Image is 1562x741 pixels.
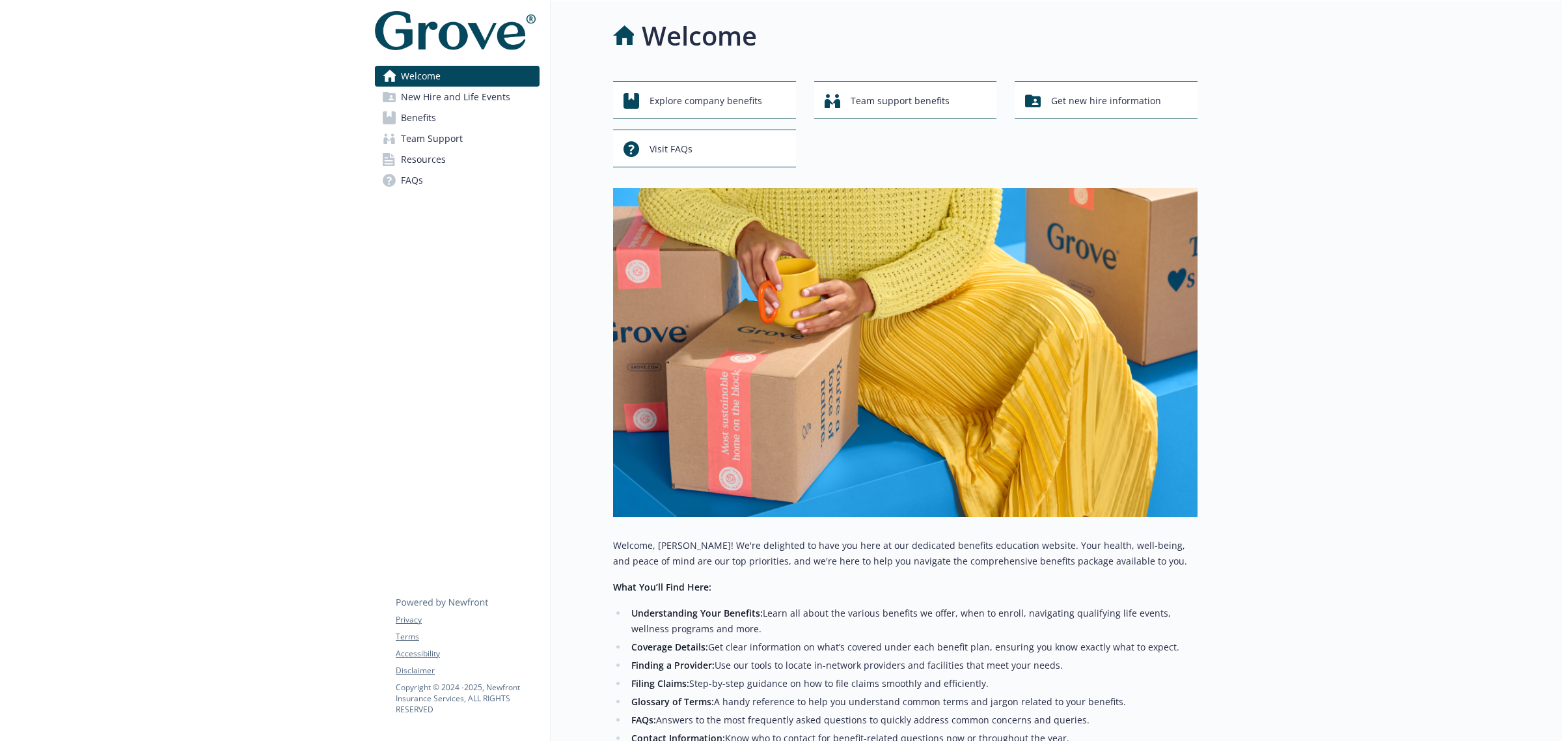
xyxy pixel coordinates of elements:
[631,659,715,671] strong: Finding a Provider:
[627,712,1198,728] li: Answers to the most frequently asked questions to quickly address common concerns and queries.
[631,607,763,619] strong: Understanding Your Benefits:
[375,128,540,149] a: Team Support
[396,631,539,643] a: Terms
[627,658,1198,673] li: Use our tools to locate in-network providers and facilities that meet your needs.
[642,16,757,55] h1: Welcome
[1051,89,1161,113] span: Get new hire information
[375,66,540,87] a: Welcome
[650,89,762,113] span: Explore company benefits
[627,676,1198,692] li: Step-by-step guidance on how to file claims smoothly and efficiently.
[396,648,539,660] a: Accessibility
[613,581,711,593] strong: What You’ll Find Here:
[375,149,540,170] a: Resources
[375,87,540,107] a: New Hire and Life Events
[396,682,539,715] p: Copyright © 2024 - 2025 , Newfront Insurance Services, ALL RIGHTS RESERVED
[613,538,1198,569] p: Welcome, [PERSON_NAME]! We're delighted to have you here at our dedicated benefits education webs...
[631,695,714,708] strong: Glossary of Terms:
[401,107,436,128] span: Benefits
[631,677,689,690] strong: Filing Claims:
[627,639,1198,655] li: Get clear information on what’s covered under each benefit plan, ensuring you know exactly what t...
[401,149,446,170] span: Resources
[401,87,510,107] span: New Hire and Life Events
[396,665,539,677] a: Disclaimer
[1015,81,1198,119] button: Get new hire information
[650,137,692,161] span: Visit FAQs
[401,128,463,149] span: Team Support
[613,81,796,119] button: Explore company benefits
[396,614,539,626] a: Privacy
[631,641,708,653] strong: Coverage Details:
[401,170,423,191] span: FAQs
[375,170,540,191] a: FAQs
[814,81,997,119] button: Team support benefits
[627,606,1198,637] li: Learn all about the various benefits we offer, when to enroll, navigating qualifying life events,...
[851,89,950,113] span: Team support benefits
[401,66,441,87] span: Welcome
[627,694,1198,710] li: A handy reference to help you understand common terms and jargon related to your benefits.
[613,130,796,167] button: Visit FAQs
[631,714,656,726] strong: FAQs:
[613,188,1198,517] img: overview page banner
[375,107,540,128] a: Benefits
